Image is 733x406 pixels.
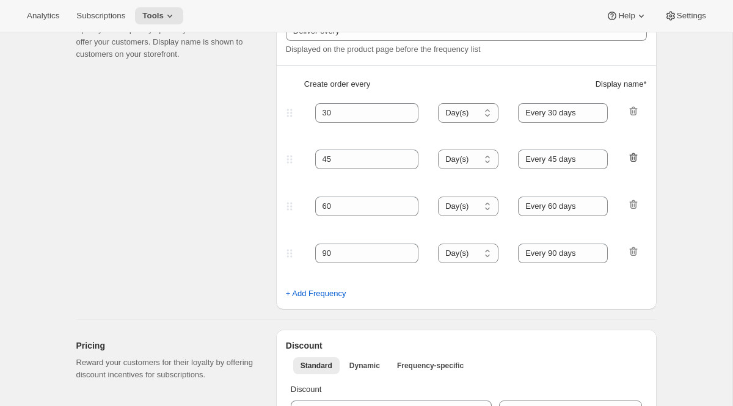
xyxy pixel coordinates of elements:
h2: Discount [286,339,647,352]
button: Settings [657,7,713,24]
button: Tools [135,7,183,24]
input: 1 month [518,197,608,216]
span: Settings [677,11,706,21]
p: Reward your customers for their loyalty by offering discount incentives for subscriptions. [76,357,257,381]
span: Help [618,11,635,21]
span: Frequency-specific [397,361,464,371]
button: Analytics [20,7,67,24]
h2: Pricing [76,339,257,352]
span: Displayed on the product page before the frequency list [286,45,481,54]
span: Dynamic [349,361,380,371]
p: Discount [291,383,642,396]
input: 1 month [518,150,608,169]
p: Specify the frequency options you would like to offer your customers. Display name is shown to cu... [76,24,257,60]
span: Subscriptions [76,11,125,21]
span: + Add Frequency [286,288,346,300]
input: 1 month [518,244,608,263]
button: + Add Frequency [279,284,354,303]
button: Subscriptions [69,7,133,24]
button: Help [599,7,654,24]
span: Tools [142,11,164,21]
span: Create order every [304,78,370,90]
input: 1 month [518,103,608,123]
span: Standard [301,361,332,371]
span: Analytics [27,11,59,21]
span: Display name * [596,78,647,90]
